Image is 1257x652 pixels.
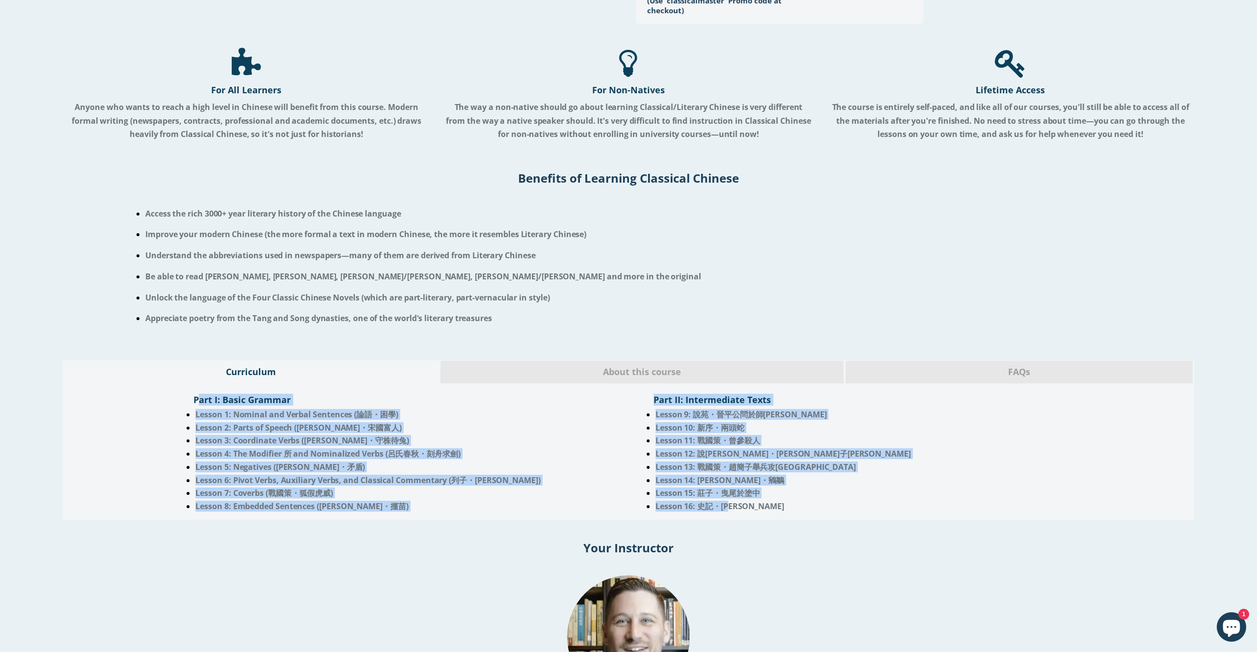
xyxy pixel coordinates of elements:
h4: Lifetime Access [827,84,1194,96]
span: Lesson 3: Coordinate Verbs ([PERSON_NAME]・守株待兔) [195,435,409,446]
strong: The way a non-native should go about learning Classical/Literary Chinese is very different from t... [446,102,811,139]
span: Lesson 4: The Modifier 所 and Nominalized Verbs (呂氏春秋・刻舟求劍) [195,448,460,459]
span: Lesson 14: [PERSON_NAME]・鵷鶵 [656,475,784,486]
inbox-online-store-chat: Shopify online store chat [1214,612,1249,644]
span: Appreciate poetry from the Tang and Song dynasties, one of the world's literary treasures [145,313,492,324]
span: Lesson 8: Embedded Sentences ([PERSON_NAME]・揠苗) [195,501,408,512]
span: Lesson 2: Parts of Speech ([PERSON_NAME]・宋國富人) [195,422,401,433]
div: Rocket [232,48,261,79]
span: Improve your modern Chinese (the more formal a text in modern Chinese, the more it resembles Lite... [145,229,586,240]
span: FAQs [853,366,1185,379]
h4: For Non-Natives [445,84,812,96]
span: Anyone who wants to reach a high level in Chinese will benefit from this course. Modern formal wr... [72,102,421,139]
span: Lesson 6: Pivot Verbs, Auxiliary Verbs, and Classical Commentary (列子・[PERSON_NAME]) [195,475,540,486]
span: Lesson 12: 說[PERSON_NAME]・[PERSON_NAME]子[PERSON_NAME] [656,448,911,459]
span: Lesson 15: 莊子・曳尾於塗中 [656,488,760,498]
span: Curriculum [71,366,431,379]
span: Lesson 13: 戰國策・趙簡子舉兵攻[GEOGRAPHIC_DATA] [656,462,856,472]
span: Lesson 9: 說苑・晉平公問於師[PERSON_NAME] [656,409,826,420]
span: Lesson 5: Negatives ([PERSON_NAME]・矛盾) [195,462,365,472]
h1: Part II: Intermediate Texts [654,394,1064,406]
span: Lesson 10: 新序・兩頭蛇 [656,422,744,433]
span: Unlock the language of the Four Classic Chinese Novels (which are part-literary, part-vernacular ... [145,292,550,303]
span: Lesson 1: Nominal and Verbal Sentences (論語・困學) [195,409,398,420]
strong: The course is entirely self-paced, and like all of our courses, you'll still be able to access al... [832,102,1189,139]
h1: Part I: Basic Grammar [193,394,603,406]
span: About this course [448,366,836,379]
span: Be able to read [PERSON_NAME], [PERSON_NAME], [PERSON_NAME]/[PERSON_NAME], [PERSON_NAME]/[PERSON_... [145,271,701,282]
div: Rocket [619,48,637,79]
span: Access the rich 3000+ year literary history of the Chinese language [145,208,401,219]
span: Lesson 11: 戰國策・曾參殺人 [656,435,760,446]
div: Rocket [995,48,1026,79]
span: Understand the abbreviations used in newspapers—many of them are derived from Literary Chinese [145,250,535,261]
h4: For All Learners [63,84,430,96]
span: Lesson 16: 史記・[PERSON_NAME] [656,501,784,512]
span: Lesson 7: Coverbs (戰國策・狐假虎威) [195,488,333,498]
